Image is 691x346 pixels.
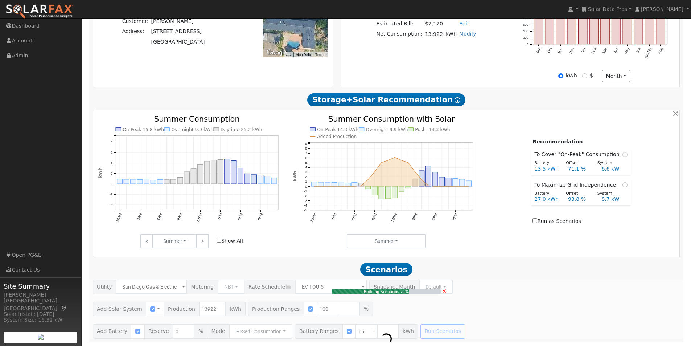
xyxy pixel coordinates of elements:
[38,334,44,340] img: retrieve
[441,286,447,296] a: Cancel
[258,175,263,184] rect: onclick=""
[459,179,465,186] rect: onclick=""
[121,16,150,27] td: Customer:
[435,186,436,187] circle: onclick=""
[305,151,307,155] text: 7
[347,234,426,248] button: Summer
[305,165,307,169] text: 4
[191,169,196,184] rect: onclick=""
[4,291,78,299] div: [PERSON_NAME]
[602,70,630,82] button: month
[4,281,78,291] span: Site Summary
[421,179,423,180] circle: onclick=""
[453,179,458,186] rect: onclick=""
[424,19,444,29] td: $7,120
[351,213,357,221] text: 6AM
[251,175,257,184] rect: onclick=""
[523,23,529,27] text: 600
[177,178,183,184] rect: onclick=""
[531,191,562,197] div: Battery
[589,13,598,44] rect: onclick=""
[286,52,291,57] button: Keyboard shortcuts
[534,181,619,189] span: To Maximize Grid Independence
[154,114,240,123] text: Summer Consumption
[231,161,236,184] rect: onclick=""
[527,42,529,46] text: 0
[424,29,444,40] td: 13,922
[390,213,398,223] text: 12PM
[325,182,330,186] rect: onclick=""
[419,171,424,186] rect: onclick=""
[332,182,337,186] rect: onclick=""
[217,213,223,221] text: 3PM
[317,127,358,132] text: On-Peak 14.3 kWh
[61,305,67,311] a: Map
[137,180,143,184] rect: onclick=""
[567,9,576,44] rect: onclick=""
[4,297,78,312] div: [GEOGRAPHIC_DATA], [GEOGRAPHIC_DATA]
[590,72,593,80] label: $
[244,174,250,184] rect: onclick=""
[408,162,409,163] circle: onclick=""
[292,171,297,182] text: kWh
[354,186,355,187] circle: onclick=""
[367,179,369,180] circle: onclick=""
[217,237,243,245] label: Show All
[330,213,337,221] text: 3AM
[566,72,577,80] label: kWh
[171,179,176,184] rect: onclick=""
[414,171,416,172] circle: onclick=""
[5,4,74,19] img: SolarFax
[372,186,378,195] rect: onclick=""
[361,185,362,186] circle: onclick=""
[121,27,150,37] td: Address:
[644,47,653,59] text: [DATE]
[387,160,389,161] circle: onclick=""
[598,165,631,173] div: 6.6 kW
[305,179,307,183] text: 1
[568,47,575,55] text: Dec
[111,140,112,144] text: 8
[305,146,307,150] text: 8
[547,47,553,54] text: Oct
[305,142,307,146] text: 9
[532,218,537,223] input: Run as Scenarios
[140,234,153,248] a: <
[265,48,289,57] img: Google
[415,127,450,132] text: Push -14.3 kWh
[534,151,622,158] span: To Cover "On-Peak" Consumption
[593,191,625,197] div: System
[305,160,307,164] text: 5
[461,186,463,187] circle: onclick=""
[523,36,529,40] text: 200
[150,27,206,37] td: [STREET_ADDRESS]
[265,176,270,184] rect: onclick=""
[157,180,163,184] rect: onclick=""
[431,213,438,221] text: 6PM
[562,160,594,166] div: Offset
[296,52,311,57] button: Map Data
[441,287,447,295] span: ×
[111,150,112,154] text: 6
[468,186,469,187] circle: onclick=""
[360,263,412,276] span: Scenarios
[345,183,351,186] rect: onclick=""
[111,171,112,175] text: 2
[98,167,103,178] text: kWh
[535,47,542,54] text: Sep
[341,186,342,187] circle: onclick=""
[359,183,364,186] rect: onclick=""
[304,194,307,198] text: -2
[444,29,458,40] td: kWh
[144,180,149,184] rect: onclick=""
[366,127,408,132] text: Overnight 9.9 kWh
[318,182,324,186] rect: onclick=""
[386,186,391,199] rect: onclick=""
[115,213,123,223] text: 12AM
[455,186,456,187] circle: onclick=""
[452,213,458,221] text: 9PM
[109,203,112,207] text: -4
[624,47,630,55] text: May
[394,157,396,158] circle: onclick=""
[271,178,277,184] rect: onclick=""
